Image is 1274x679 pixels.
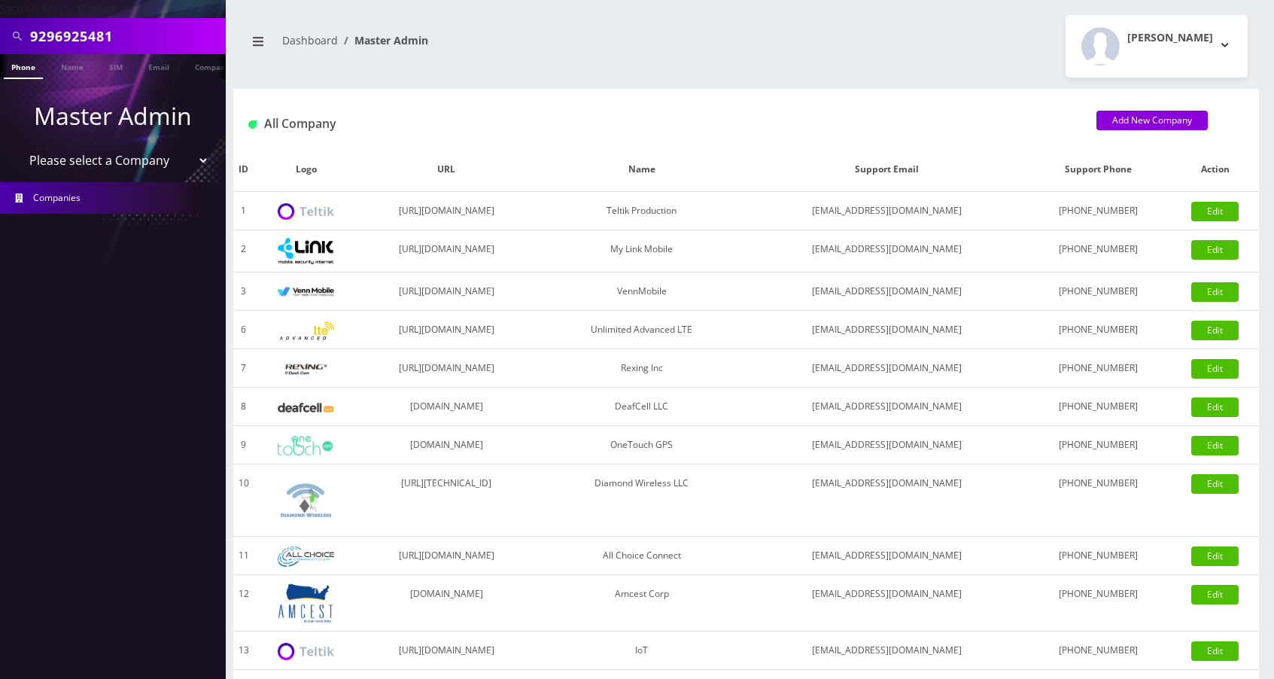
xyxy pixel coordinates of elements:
[233,388,254,426] td: 8
[245,25,735,68] nav: breadcrumb
[534,388,749,426] td: DeafCell LLC
[278,238,334,264] img: My Link Mobile
[1026,273,1172,311] td: [PHONE_NUMBER]
[141,54,177,78] a: Email
[749,349,1026,388] td: [EMAIL_ADDRESS][DOMAIN_NAME]
[1191,585,1239,604] a: Edit
[4,54,43,79] a: Phone
[278,403,334,413] img: DeafCell LLC
[278,287,334,297] img: VennMobile
[278,583,334,623] img: Amcest Corp
[358,388,535,426] td: [DOMAIN_NAME]
[749,537,1026,575] td: [EMAIL_ADDRESS][DOMAIN_NAME]
[534,426,749,464] td: OneTouch GPS
[534,464,749,537] td: Diamond Wireless LLC
[248,117,1074,131] h1: All Company
[233,311,254,349] td: 6
[187,54,238,78] a: Company
[1127,32,1213,44] h2: [PERSON_NAME]
[358,426,535,464] td: [DOMAIN_NAME]
[30,22,222,50] input: Search All Companies
[1096,111,1208,130] a: Add New Company
[1026,192,1172,230] td: [PHONE_NUMBER]
[358,230,535,273] td: [URL][DOMAIN_NAME]
[233,426,254,464] td: 9
[1026,426,1172,464] td: [PHONE_NUMBER]
[358,311,535,349] td: [URL][DOMAIN_NAME]
[534,273,749,311] td: VennMobile
[233,273,254,311] td: 3
[534,537,749,575] td: All Choice Connect
[358,349,535,388] td: [URL][DOMAIN_NAME]
[102,54,130,78] a: SIM
[358,148,535,192] th: URL
[278,362,334,376] img: Rexing Inc
[749,192,1026,230] td: [EMAIL_ADDRESS][DOMAIN_NAME]
[534,349,749,388] td: Rexing Inc
[1026,575,1172,632] td: [PHONE_NUMBER]
[233,192,254,230] td: 1
[33,191,81,204] span: Companies
[1026,230,1172,273] td: [PHONE_NUMBER]
[749,464,1026,537] td: [EMAIL_ADDRESS][DOMAIN_NAME]
[358,464,535,537] td: [URL][TECHNICAL_ID]
[1191,397,1239,417] a: Edit
[233,632,254,670] td: 13
[358,273,535,311] td: [URL][DOMAIN_NAME]
[233,464,254,537] td: 10
[1191,641,1239,661] a: Edit
[534,632,749,670] td: IoT
[278,203,334,221] img: Teltik Production
[749,632,1026,670] td: [EMAIL_ADDRESS][DOMAIN_NAME]
[1026,311,1172,349] td: [PHONE_NUMBER]
[749,311,1026,349] td: [EMAIL_ADDRESS][DOMAIN_NAME]
[233,349,254,388] td: 7
[1191,359,1239,379] a: Edit
[749,426,1026,464] td: [EMAIL_ADDRESS][DOMAIN_NAME]
[278,321,334,340] img: Unlimited Advanced LTE
[338,32,428,48] li: Master Admin
[278,643,334,660] img: IoT
[233,575,254,632] td: 12
[358,192,535,230] td: [URL][DOMAIN_NAME]
[1066,15,1248,78] button: [PERSON_NAME]
[1026,388,1172,426] td: [PHONE_NUMBER]
[1191,240,1239,260] a: Edit
[749,273,1026,311] td: [EMAIL_ADDRESS][DOMAIN_NAME]
[278,436,334,455] img: OneTouch GPS
[749,148,1026,192] th: Support Email
[358,537,535,575] td: [URL][DOMAIN_NAME]
[749,388,1026,426] td: [EMAIL_ADDRESS][DOMAIN_NAME]
[358,575,535,632] td: [DOMAIN_NAME]
[534,192,749,230] td: Teltik Production
[282,33,338,47] a: Dashboard
[749,575,1026,632] td: [EMAIL_ADDRESS][DOMAIN_NAME]
[233,537,254,575] td: 11
[1191,436,1239,455] a: Edit
[53,54,91,78] a: Name
[1191,474,1239,494] a: Edit
[749,230,1026,273] td: [EMAIL_ADDRESS][DOMAIN_NAME]
[358,632,535,670] td: [URL][DOMAIN_NAME]
[1026,349,1172,388] td: [PHONE_NUMBER]
[233,148,254,192] th: ID
[1026,148,1172,192] th: Support Phone
[1191,547,1239,566] a: Edit
[534,230,749,273] td: My Link Mobile
[1026,632,1172,670] td: [PHONE_NUMBER]
[534,575,749,632] td: Amcest Corp
[534,311,749,349] td: Unlimited Advanced LTE
[534,148,749,192] th: Name
[248,120,257,129] img: All Company
[1026,464,1172,537] td: [PHONE_NUMBER]
[1191,282,1239,302] a: Edit
[254,148,358,192] th: Logo
[1191,202,1239,221] a: Edit
[1191,321,1239,340] a: Edit
[1172,148,1259,192] th: Action
[278,472,334,528] img: Diamond Wireless LLC
[78,1,117,17] strong: Global
[1026,537,1172,575] td: [PHONE_NUMBER]
[278,547,334,567] img: All Choice Connect
[233,230,254,273] td: 2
